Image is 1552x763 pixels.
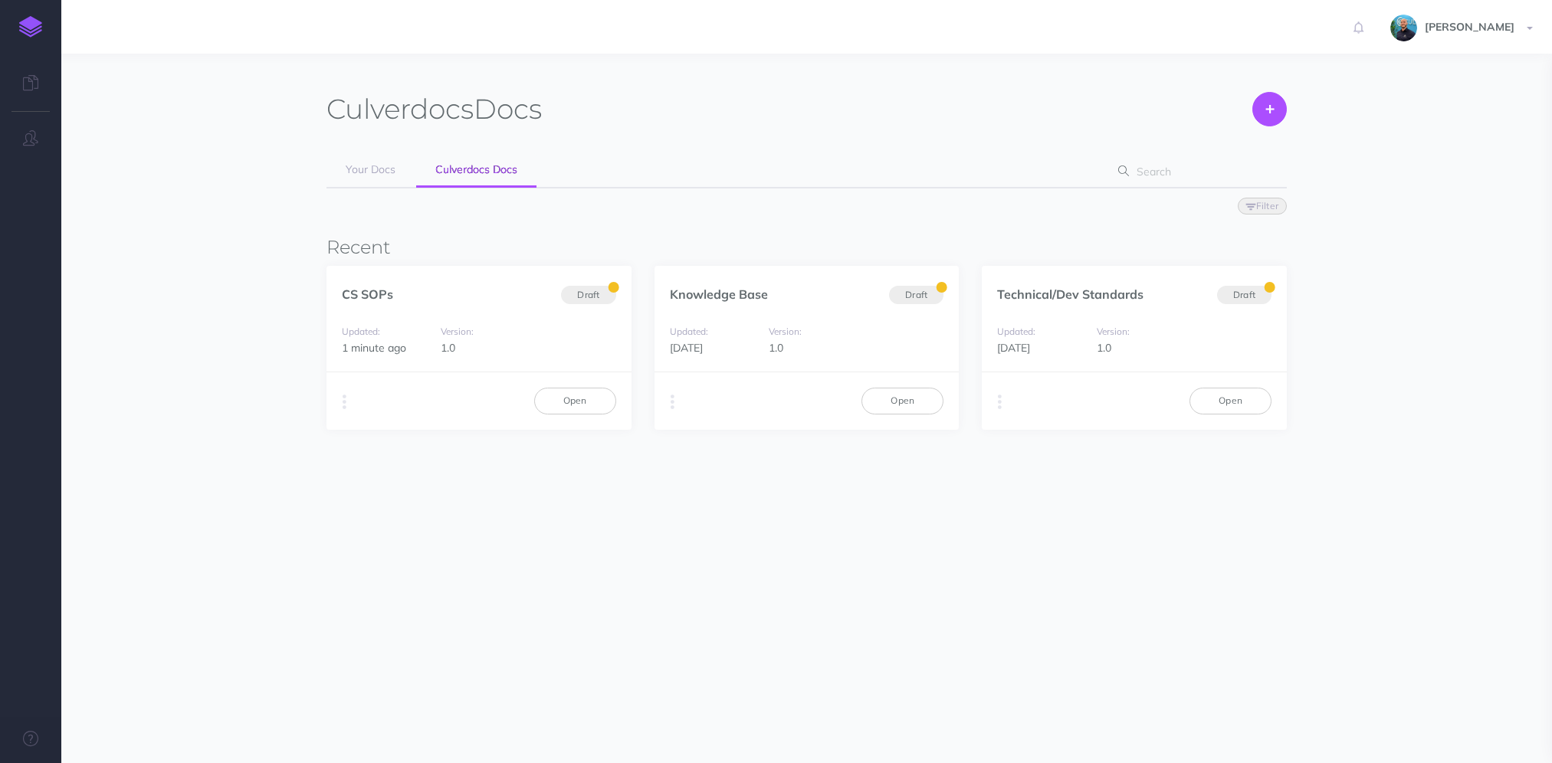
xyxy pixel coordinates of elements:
span: [PERSON_NAME] [1417,20,1522,34]
h1: Docs [326,92,542,126]
a: Open [861,388,943,414]
input: Search [1132,158,1263,185]
span: [DATE] [997,341,1030,355]
small: Version: [1097,326,1130,337]
span: Your Docs [346,162,395,176]
a: Open [534,388,616,414]
small: Updated: [670,326,708,337]
img: logo-mark.svg [19,16,42,38]
span: Culverdocs Docs [435,162,517,176]
a: Your Docs [326,153,415,187]
i: More actions [671,391,674,413]
small: Updated: [342,326,380,337]
small: Version: [769,326,802,337]
a: Knowledge Base [670,287,768,302]
a: Culverdocs Docs [416,153,536,188]
small: Updated: [997,326,1035,337]
img: 925838e575eb33ea1a1ca055db7b09b0.jpg [1390,15,1417,41]
span: 1.0 [441,341,455,355]
i: More actions [998,391,1002,413]
small: Version: [441,326,474,337]
a: Technical/Dev Standards [997,287,1143,302]
span: 1.0 [1097,341,1111,355]
span: 1 minute ago [342,341,406,355]
button: Filter [1238,198,1287,214]
span: 1.0 [769,341,783,355]
a: Open [1189,388,1271,414]
i: More actions [343,391,346,413]
a: CS SOPs [342,287,393,302]
span: Culverdocs [326,92,474,126]
h3: Recent [326,237,1287,257]
span: [DATE] [670,341,703,355]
